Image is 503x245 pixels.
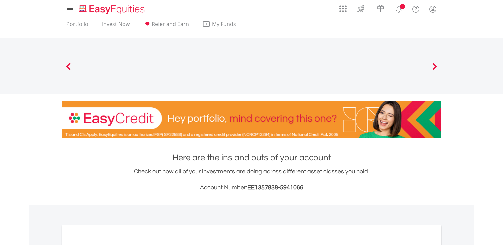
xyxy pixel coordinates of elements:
[355,3,366,14] img: thrive-v2.svg
[62,183,441,192] h3: Account Number:
[152,20,189,28] span: Refer and Earn
[424,2,441,16] a: My Profile
[335,2,351,12] a: AppsGrid
[339,5,347,12] img: grid-menu-icon.svg
[407,2,424,15] a: FAQ's and Support
[62,167,441,192] div: Check out how all of your investments are doing across different asset classes you hold.
[141,21,191,31] a: Refer and Earn
[62,101,441,138] img: EasyCredit Promotion Banner
[375,3,386,14] img: vouchers-v2.svg
[247,184,303,191] span: EE1357838-5941066
[76,2,147,15] a: Home page
[390,2,407,15] a: Notifications
[64,21,91,31] a: Portfolio
[371,2,390,14] a: Vouchers
[62,152,441,164] h1: Here are the ins and outs of your account
[202,20,246,28] span: My Funds
[99,21,132,31] a: Invest Now
[78,4,147,15] img: EasyEquities_Logo.png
